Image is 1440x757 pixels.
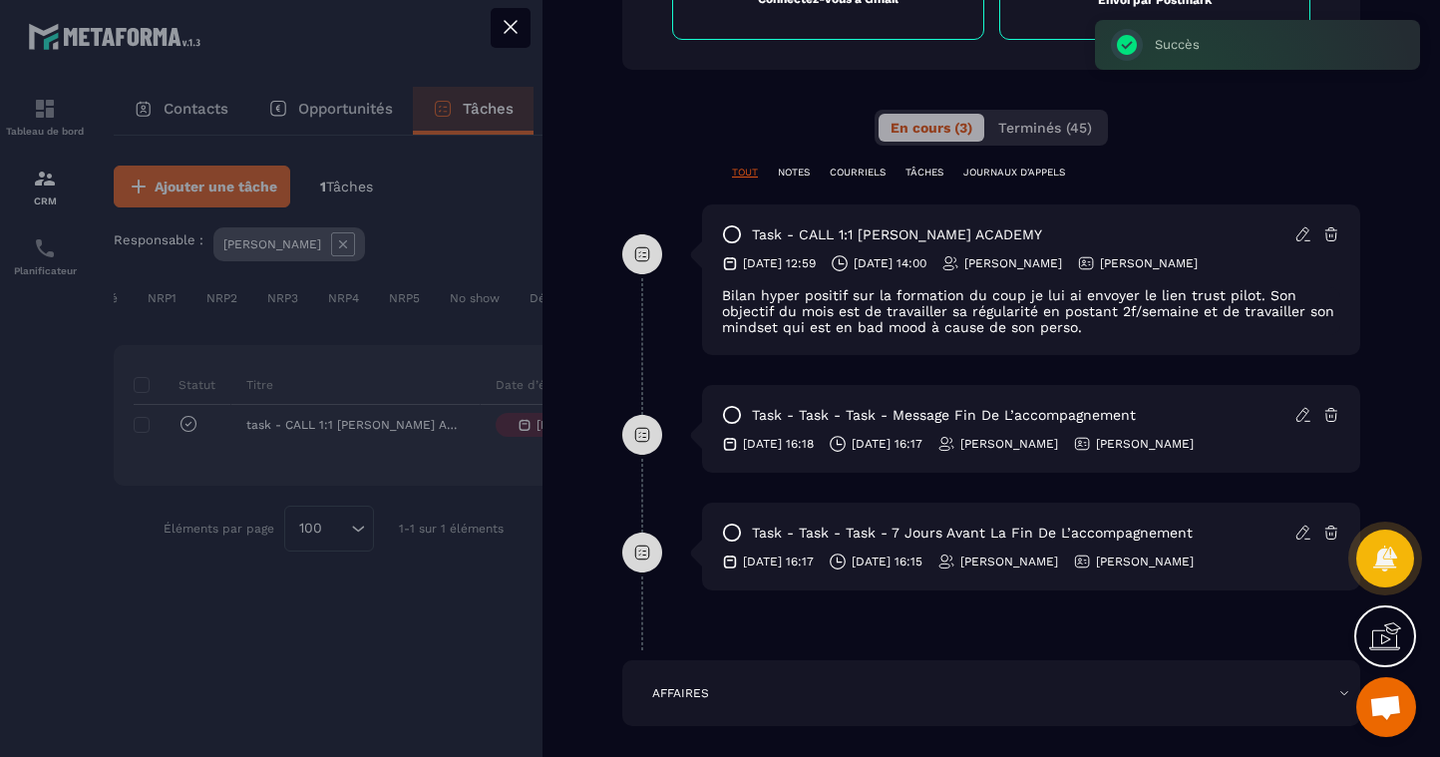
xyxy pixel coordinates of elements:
[652,685,709,701] p: AFFAIRES
[743,436,814,452] p: [DATE] 16:18
[963,166,1065,180] p: JOURNAUX D'APPELS
[960,436,1058,452] p: [PERSON_NAME]
[998,120,1092,136] span: Terminés (45)
[722,287,1340,335] div: Bilan hyper positif sur la formation du coup je lui ai envoyer le lien trust pilot. Son objectif ...
[891,120,972,136] span: En cours (3)
[1100,255,1198,271] p: [PERSON_NAME]
[743,554,814,569] p: [DATE] 16:17
[986,114,1104,142] button: Terminés (45)
[752,225,1042,244] p: task - CALL 1:1 [PERSON_NAME] ACADEMY
[854,255,926,271] p: [DATE] 14:00
[1096,554,1194,569] p: [PERSON_NAME]
[960,554,1058,569] p: [PERSON_NAME]
[905,166,943,180] p: TÂCHES
[830,166,886,180] p: COURRIELS
[752,524,1193,543] p: task - task - task - 7 jours avant la fin de l’accompagnement
[852,554,922,569] p: [DATE] 16:15
[1096,436,1194,452] p: [PERSON_NAME]
[732,166,758,180] p: TOUT
[752,406,1136,425] p: task - task - task - Message fin de l’accompagnement
[964,255,1062,271] p: [PERSON_NAME]
[1356,677,1416,737] div: Ouvrir le chat
[743,255,816,271] p: [DATE] 12:59
[879,114,984,142] button: En cours (3)
[852,436,922,452] p: [DATE] 16:17
[778,166,810,180] p: NOTES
